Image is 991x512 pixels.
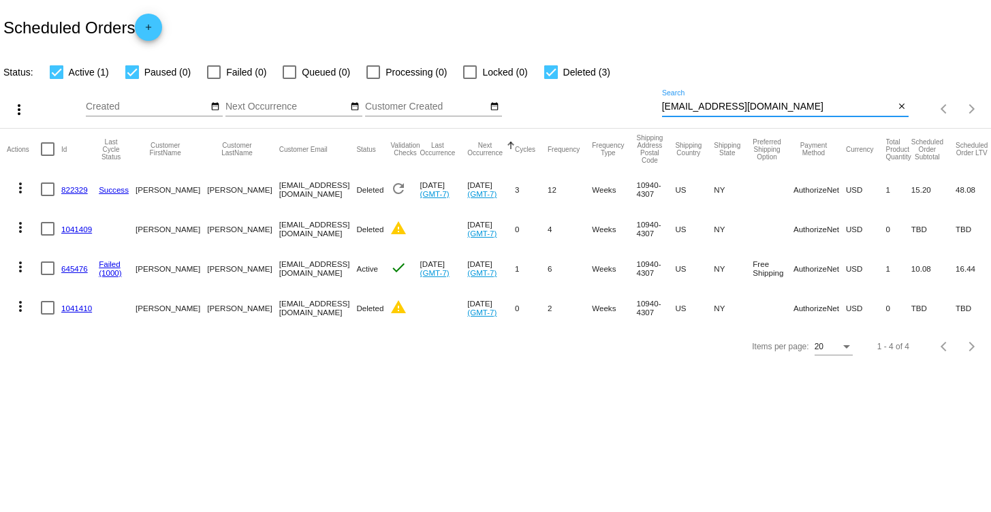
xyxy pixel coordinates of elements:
mat-cell: 0 [886,288,911,327]
mat-cell: TBD [911,288,956,327]
div: 1 - 4 of 4 [877,342,909,351]
div: Items per page: [752,342,808,351]
mat-cell: [DATE] [420,249,468,288]
button: Change sorting for Status [356,145,375,153]
mat-cell: USD [846,170,886,209]
mat-cell: [EMAIL_ADDRESS][DOMAIN_NAME] [279,209,357,249]
mat-cell: AuthorizeNet [793,170,846,209]
span: Deleted [356,225,383,234]
mat-cell: US [675,249,714,288]
a: 1041409 [61,225,92,234]
button: Change sorting for CurrencyIso [846,145,874,153]
button: Change sorting for ShippingCountry [675,142,702,157]
span: 20 [815,342,823,351]
mat-cell: 1 [886,170,911,209]
mat-select: Items per page: [815,342,853,352]
mat-cell: [PERSON_NAME] [136,288,207,327]
mat-cell: [PERSON_NAME] [207,170,279,209]
mat-cell: US [675,288,714,327]
button: Next page [958,95,986,123]
button: Change sorting for CustomerLastName [207,142,266,157]
mat-cell: [PERSON_NAME] [207,209,279,249]
mat-cell: [EMAIL_ADDRESS][DOMAIN_NAME] [279,249,357,288]
mat-header-cell: Total Product Quantity [886,129,911,170]
mat-cell: [PERSON_NAME] [207,288,279,327]
span: Deleted (3) [563,64,610,80]
mat-cell: NY [714,288,753,327]
mat-cell: 6 [548,249,592,288]
a: (1000) [99,268,122,277]
mat-cell: USD [846,249,886,288]
span: Locked (0) [482,64,527,80]
button: Change sorting for CustomerEmail [279,145,328,153]
button: Previous page [931,333,958,360]
mat-icon: more_vert [12,259,29,275]
a: 1041410 [61,304,92,313]
mat-cell: 10.08 [911,249,956,288]
input: Created [86,101,208,112]
mat-icon: close [897,101,907,112]
button: Change sorting for LifetimeValue [956,142,988,157]
mat-cell: [PERSON_NAME] [136,209,207,249]
button: Change sorting for FrequencyType [592,142,624,157]
mat-cell: [EMAIL_ADDRESS][DOMAIN_NAME] [279,288,357,327]
mat-cell: US [675,170,714,209]
mat-cell: Weeks [592,288,636,327]
button: Next page [958,333,986,360]
mat-cell: 10940-4307 [636,249,675,288]
span: Deleted [356,304,383,313]
button: Change sorting for Subtotal [911,138,943,161]
mat-icon: more_vert [12,219,29,236]
mat-cell: AuthorizeNet [793,209,846,249]
input: Search [662,101,895,112]
span: Processing (0) [386,64,447,80]
a: (GMT-7) [467,308,497,317]
button: Change sorting for Id [61,145,67,153]
span: Active (1) [69,64,109,80]
span: Paused (0) [144,64,191,80]
span: Active [356,264,378,273]
button: Change sorting for LastOccurrenceUtc [420,142,456,157]
button: Change sorting for PaymentMethod.Type [793,142,834,157]
a: Failed [99,259,121,268]
mat-cell: AuthorizeNet [793,249,846,288]
button: Change sorting for CustomerFirstName [136,142,195,157]
a: (GMT-7) [420,189,450,198]
mat-cell: 10940-4307 [636,209,675,249]
mat-cell: [DATE] [420,170,468,209]
a: Success [99,185,129,194]
a: (GMT-7) [467,268,497,277]
a: 645476 [61,264,88,273]
mat-cell: 3 [515,170,548,209]
button: Change sorting for NextOccurrenceUtc [467,142,503,157]
mat-cell: USD [846,288,886,327]
button: Change sorting for ShippingState [714,142,740,157]
mat-icon: warning [390,220,407,236]
button: Change sorting for PreferredShippingOption [753,138,781,161]
span: Queued (0) [302,64,350,80]
mat-cell: [DATE] [467,209,515,249]
mat-cell: 0 [886,209,911,249]
mat-cell: Weeks [592,249,636,288]
mat-cell: [DATE] [467,249,515,288]
button: Previous page [931,95,958,123]
mat-icon: more_vert [12,298,29,315]
mat-cell: Weeks [592,209,636,249]
mat-cell: NY [714,249,753,288]
span: Failed (0) [226,64,266,80]
mat-cell: [PERSON_NAME] [207,249,279,288]
mat-icon: more_vert [11,101,27,118]
mat-cell: USD [846,209,886,249]
mat-cell: AuthorizeNet [793,288,846,327]
button: Change sorting for ShippingPostcode [636,134,663,164]
mat-icon: date_range [350,101,360,112]
mat-cell: Weeks [592,170,636,209]
mat-icon: refresh [390,180,407,197]
input: Next Occurrence [225,101,348,112]
mat-cell: 15.20 [911,170,956,209]
button: Change sorting for LastProcessingCycleId [99,138,123,161]
mat-header-cell: Actions [7,129,41,170]
button: Change sorting for Frequency [548,145,580,153]
h2: Scheduled Orders [3,14,162,41]
mat-icon: check [390,259,407,276]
